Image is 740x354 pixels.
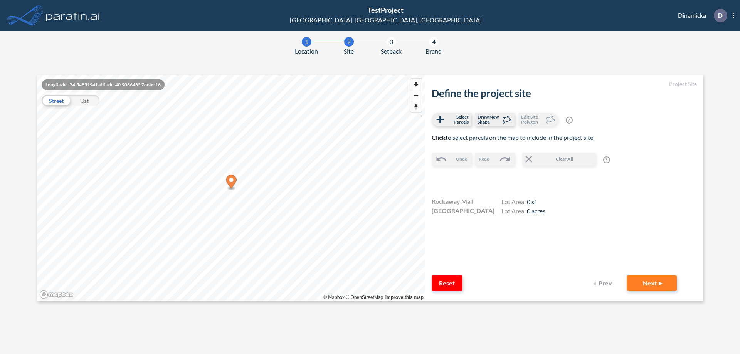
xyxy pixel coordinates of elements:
[627,275,677,291] button: Next
[566,117,573,124] span: ?
[37,75,425,301] canvas: Map
[290,15,482,25] div: [GEOGRAPHIC_DATA], [GEOGRAPHIC_DATA], [GEOGRAPHIC_DATA]
[666,9,734,22] div: Dinamicka
[42,95,71,106] div: Street
[42,79,165,90] div: Longitude: -74.5485194 Latitude: 40.9086435 Zoom: 16
[718,12,723,19] p: D
[295,47,318,56] span: Location
[588,275,619,291] button: Prev
[323,295,345,300] a: Mapbox
[344,47,354,56] span: Site
[432,134,446,141] b: Click
[432,153,471,166] button: Undo
[432,206,494,215] span: [GEOGRAPHIC_DATA]
[410,101,422,112] button: Reset bearing to north
[501,198,545,207] h4: Lot Area:
[410,90,422,101] button: Zoom out
[446,114,469,124] span: Select Parcels
[456,156,468,163] span: Undo
[368,6,404,14] span: TestProject
[522,153,595,166] button: Clear All
[432,197,473,206] span: Rockaway Mall
[432,134,594,141] span: to select parcels on the map to include in the project site.
[410,79,422,90] button: Zoom in
[344,37,354,47] div: 2
[44,8,101,23] img: logo
[425,47,442,56] span: Brand
[527,198,536,205] span: 0 sf
[603,156,610,163] span: ?
[475,153,515,166] button: Redo
[527,207,545,215] span: 0 acres
[385,295,424,300] a: Improve this map
[432,275,462,291] button: Reset
[432,81,697,87] h5: Project Site
[387,37,396,47] div: 3
[432,87,697,99] h2: Define the project site
[535,156,595,163] span: Clear All
[71,95,99,106] div: Sat
[479,156,489,163] span: Redo
[429,37,439,47] div: 4
[346,295,383,300] a: OpenStreetMap
[226,175,237,191] div: Map marker
[501,207,545,216] h4: Lot Area:
[39,290,73,299] a: Mapbox homepage
[302,37,311,47] div: 1
[478,114,500,124] span: Draw New Shape
[381,47,402,56] span: Setback
[521,114,544,124] span: Edit Site Polygon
